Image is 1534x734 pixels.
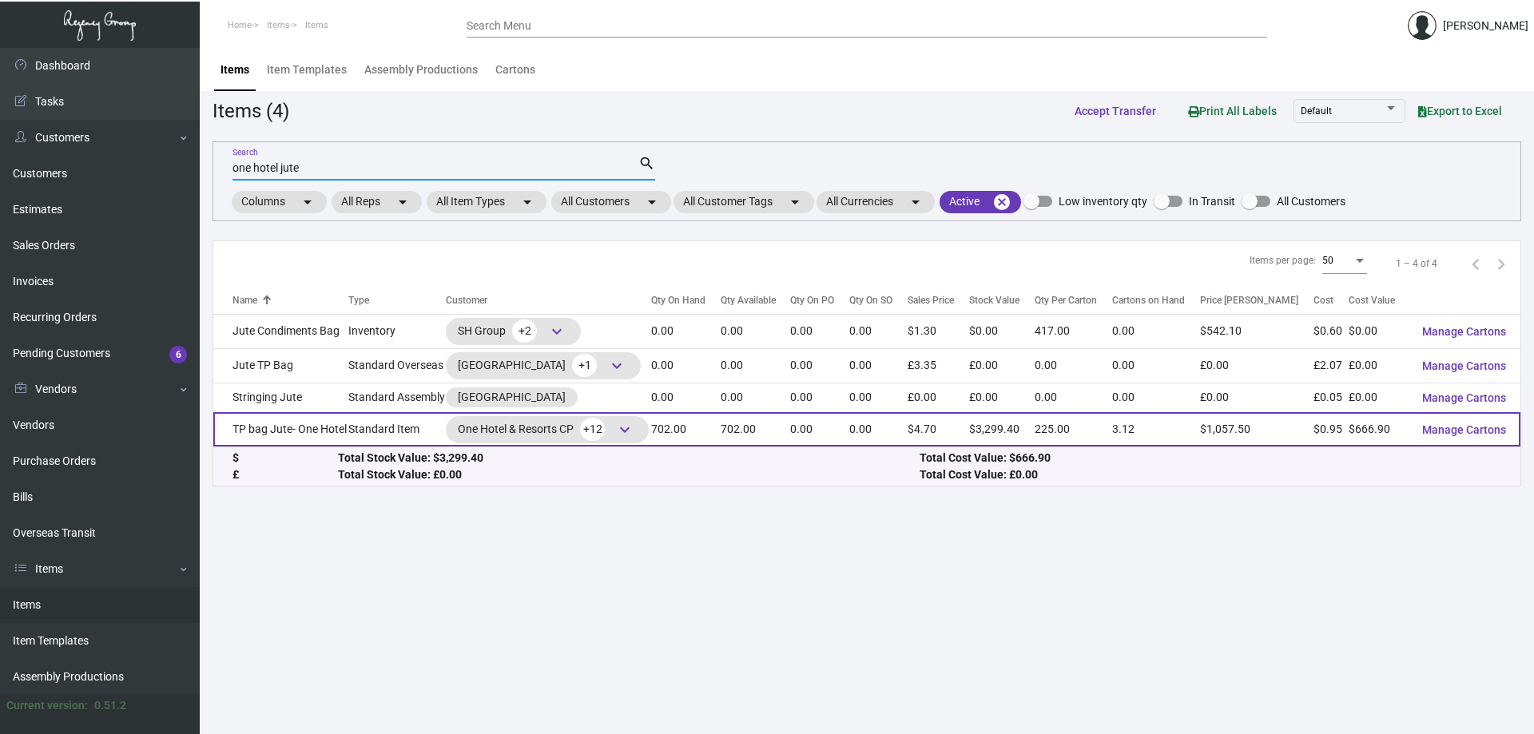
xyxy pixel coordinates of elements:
td: $0.95 [1313,412,1348,446]
span: In Transit [1189,192,1235,211]
div: Cost Value [1349,293,1395,307]
button: Manage Cartons [1409,383,1519,412]
td: Inventory [348,314,446,348]
td: 0.00 [849,412,908,446]
div: One Hotel & Resorts CP [458,418,637,442]
mat-icon: arrow_drop_down [298,192,317,212]
span: Accept Transfer [1075,105,1156,117]
td: 417.00 [1035,314,1112,348]
td: 0.00 [721,314,791,348]
td: $0.00 [1349,314,1410,348]
div: Sales Price [908,293,954,307]
td: £0.00 [908,383,969,412]
mat-chip: All Reps [332,191,422,213]
span: Items [305,20,328,30]
div: Current version: [6,697,88,714]
div: Total Cost Value: $666.90 [920,450,1501,466]
td: 0.00 [790,348,849,383]
mat-icon: search [638,154,655,173]
td: Standard Assembly [348,383,446,412]
div: Name [232,293,257,307]
td: 0.00 [1035,383,1112,412]
td: TP bag Jute- One Hotel [213,412,348,446]
div: 1 – 4 of 4 [1396,256,1437,271]
td: 0.00 [1112,314,1200,348]
td: $0.00 [969,314,1035,348]
div: Items (4) [213,97,289,125]
span: Default [1301,105,1332,117]
td: Stringing Jute [213,383,348,412]
td: 0.00 [1035,348,1112,383]
td: £0.00 [1349,348,1410,383]
button: Manage Cartons [1409,317,1519,346]
div: Sales Price [908,293,969,307]
td: $1.30 [908,314,969,348]
td: £0.00 [969,348,1035,383]
td: Standard Item [348,412,446,446]
div: Stock Value [969,293,1035,307]
div: Qty Available [721,293,776,307]
button: Manage Cartons [1409,415,1519,444]
td: £0.00 [1200,348,1313,383]
div: Cost Value [1349,293,1410,307]
mat-chip: All Customer Tags [674,191,814,213]
span: Manage Cartons [1422,359,1506,372]
span: Manage Cartons [1422,325,1506,338]
span: Export to Excel [1418,105,1502,117]
mat-icon: arrow_drop_down [785,192,805,212]
div: Total Stock Value: £0.00 [338,466,920,483]
div: [GEOGRAPHIC_DATA] [458,354,629,378]
span: Items [267,20,290,30]
td: $666.90 [1349,412,1410,446]
td: 3.12 [1112,412,1200,446]
div: Assembly Productions [364,61,478,78]
div: $ [232,450,338,466]
td: Jute TP Bag [213,348,348,383]
td: 702.00 [651,412,721,446]
div: Cartons on Hand [1112,293,1185,307]
mat-icon: arrow_drop_down [393,192,412,212]
div: [GEOGRAPHIC_DATA] [458,389,566,406]
div: Qty On SO [849,293,908,307]
span: Manage Cartons [1422,423,1506,436]
span: +12 [580,418,605,441]
td: 225.00 [1035,412,1112,446]
td: 0.00 [651,348,721,383]
div: Stock Value [969,293,1019,307]
mat-chip: Columns [232,191,327,213]
td: 0.00 [651,314,721,348]
div: Qty On Hand [651,293,705,307]
div: Items per page: [1250,253,1316,268]
div: Total Stock Value: $3,299.40 [338,450,920,466]
span: Low inventory qty [1059,192,1147,211]
span: Home [228,20,252,30]
td: £0.00 [969,383,1035,412]
td: 0.00 [1112,348,1200,383]
td: 0.00 [790,314,849,348]
th: Customer [446,286,651,314]
span: Manage Cartons [1422,391,1506,404]
span: All Customers [1277,192,1345,211]
mat-icon: arrow_drop_down [518,192,537,212]
td: $3,299.40 [969,412,1035,446]
td: 0.00 [721,348,791,383]
td: 0.00 [790,383,849,412]
span: 50 [1322,255,1333,266]
div: Type [348,293,369,307]
td: £0.05 [1313,383,1348,412]
mat-chip: Active [940,191,1021,213]
div: Qty On PO [790,293,834,307]
td: $542.10 [1200,314,1313,348]
td: £0.00 [1349,383,1410,412]
button: Print All Labels [1175,96,1290,125]
div: £ [232,466,338,483]
div: Qty On PO [790,293,849,307]
div: [PERSON_NAME] [1443,18,1528,34]
div: Qty Per Carton [1035,293,1097,307]
button: Accept Transfer [1062,97,1169,125]
button: Manage Cartons [1409,351,1519,380]
div: Qty Available [721,293,791,307]
td: $4.70 [908,412,969,446]
button: Previous page [1463,251,1488,276]
div: Cost [1313,293,1333,307]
